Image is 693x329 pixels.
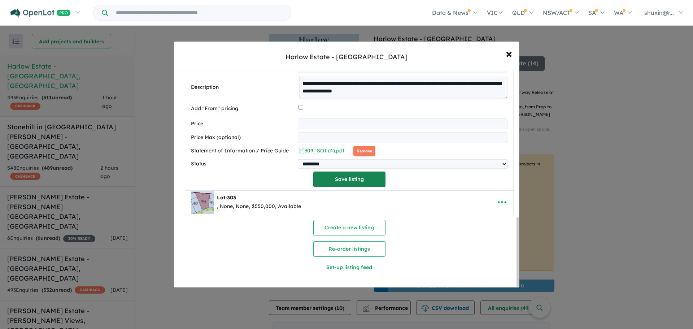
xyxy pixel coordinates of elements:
[298,147,345,154] span: 📄 309_SOI (4).pdf
[644,9,674,16] span: shuxin@r...
[298,147,345,154] a: 📄309_SOI (4).pdf
[109,5,289,21] input: Try estate name, suburb, builder or developer
[217,202,301,211] div: , None, None, $550,000, Available
[191,147,296,155] label: Statement of Information / Price Guide
[191,191,214,214] img: Harlow%20Estate%20-%20Tarneit%20-%20Lot%20303___1756708385.webp
[267,260,432,275] button: Set-up listing feed
[353,146,375,156] button: Remove
[227,194,236,201] span: 303
[191,133,295,142] label: Price Max (optional)
[191,83,296,92] label: Description
[217,194,236,201] b: Lot:
[313,172,385,187] button: Save listing
[191,120,295,128] label: Price
[313,241,385,257] button: Re-order listings
[191,160,295,168] label: Status
[286,52,407,62] div: Harlow Estate - [GEOGRAPHIC_DATA]
[313,220,385,235] button: Create a new listing
[191,104,296,113] label: Add "From" pricing
[10,9,71,18] img: Openlot PRO Logo White
[506,46,512,61] span: ×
